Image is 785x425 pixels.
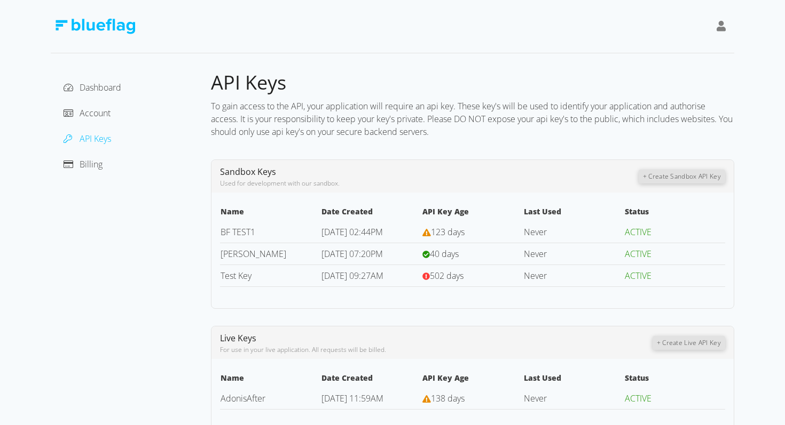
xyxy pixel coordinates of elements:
[220,205,321,221] th: Name
[211,95,734,142] div: To gain access to the API, your application will require an api key. These key's will be used to ...
[422,205,523,221] th: API Key Age
[321,270,383,282] span: [DATE] 09:27AM
[64,158,103,170] a: Billing
[64,82,121,93] a: Dashboard
[625,392,651,404] span: ACTIVE
[55,19,135,34] img: Blue Flag Logo
[431,392,465,404] span: 138 days
[431,226,465,238] span: 123 days
[80,133,111,145] span: API Keys
[524,248,547,260] span: Never
[625,270,651,282] span: ACTIVE
[220,372,321,388] th: Name
[639,170,725,183] button: + Create Sandbox API Key
[321,205,422,221] th: Date Created
[624,372,725,388] th: Status
[64,133,111,145] a: API Keys
[321,372,422,388] th: Date Created
[321,392,383,404] span: [DATE] 11:59AM
[221,392,265,404] a: AdonisAfter
[211,69,286,95] span: API Keys
[524,270,547,282] span: Never
[220,166,276,178] span: Sandbox Keys
[220,345,653,355] div: For use in your live application. All requests will be billed.
[624,205,725,221] th: Status
[80,158,103,170] span: Billing
[524,226,547,238] span: Never
[625,248,651,260] span: ACTIVE
[625,226,651,238] span: ACTIVE
[220,179,639,188] div: Used for development with our sandbox.
[524,392,547,404] span: Never
[80,82,121,93] span: Dashboard
[80,107,111,119] span: Account
[321,248,383,260] span: [DATE] 07:20PM
[430,248,459,260] span: 40 days
[221,226,255,238] a: BF TEST1
[220,332,256,344] span: Live Keys
[221,270,252,282] a: Test Key
[64,107,111,119] a: Account
[321,226,383,238] span: [DATE] 02:44PM
[523,205,624,221] th: Last Used
[523,372,624,388] th: Last Used
[653,336,725,350] button: + Create Live API Key
[422,372,523,388] th: API Key Age
[221,248,286,260] a: [PERSON_NAME]
[430,270,464,282] span: 502 days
